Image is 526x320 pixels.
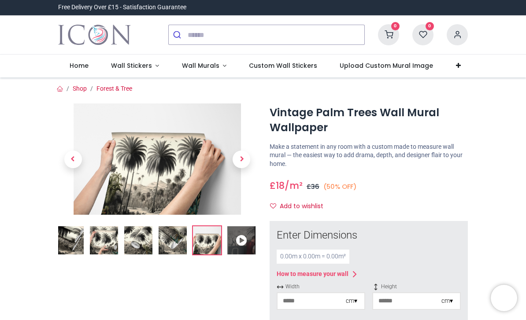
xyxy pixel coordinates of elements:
[270,199,331,214] button: Add to wishlistAdd to wishlist
[58,22,131,47] img: Icon Wall Stickers
[90,226,118,254] img: Extra product image
[169,25,188,44] button: Submit
[249,61,317,70] span: Custom Wall Stickers
[270,105,468,136] h1: Vintage Palm Trees Wall Mural Wallpaper
[64,151,82,168] span: Previous
[70,61,89,70] span: Home
[182,61,219,70] span: Wall Murals
[283,3,468,12] iframe: Customer reviews powered by Trustpilot
[270,179,285,192] span: £
[323,182,357,191] small: (50% OFF)
[270,143,468,169] p: Make a statement in any room with a custom made to measure wall mural — the easiest way to add dr...
[159,226,187,254] img: Extra product image
[96,85,132,92] a: Forest & Tree
[277,270,348,279] div: How to measure your wall
[58,22,131,47] a: Logo of Icon Wall Stickers
[227,120,257,198] a: Next
[277,283,365,291] span: Width
[233,151,250,168] span: Next
[73,85,87,92] a: Shop
[340,61,433,70] span: Upload Custom Mural Image
[491,285,517,311] iframe: Brevo live chat
[277,250,349,264] div: 0.00 m x 0.00 m = 0.00 m²
[346,297,357,305] div: cm ▾
[58,3,186,12] div: Free Delivery Over £15 - Satisfaction Guarantee
[100,55,170,77] a: Wall Stickers
[270,203,276,209] i: Add to wishlist
[56,226,84,254] img: Extra product image
[193,226,221,254] img: Extra product image
[276,179,285,192] span: 18
[58,103,256,215] img: Product image
[378,31,399,38] a: 0
[307,182,319,191] span: £
[391,22,400,30] sup: 0
[412,31,433,38] a: 0
[311,182,319,191] span: 36
[124,226,152,254] img: Extra product image
[372,283,461,291] span: Height
[277,228,461,243] div: Enter Dimensions
[285,179,303,192] span: /m²
[58,120,88,198] a: Previous
[170,55,238,77] a: Wall Murals
[111,61,152,70] span: Wall Stickers
[441,297,453,305] div: cm ▾
[426,22,434,30] sup: 0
